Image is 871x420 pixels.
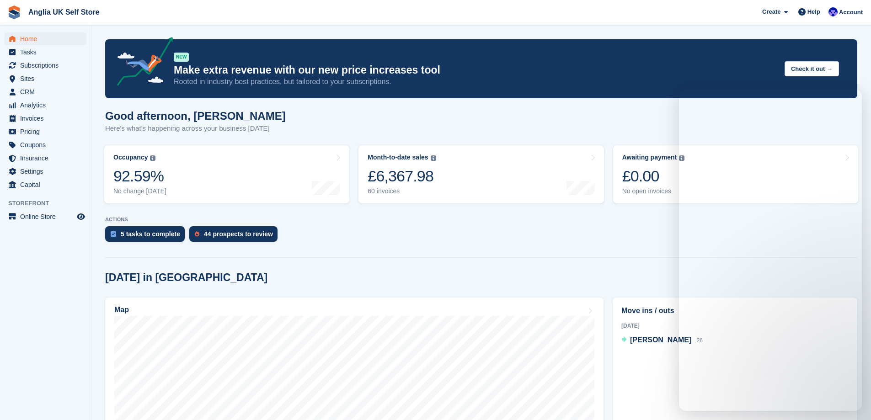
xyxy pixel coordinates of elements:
[368,187,436,195] div: 60 invoices
[113,167,166,186] div: 92.59%
[621,335,703,346] a: [PERSON_NAME] 26
[828,7,838,16] img: Lewis Scotney
[5,165,86,178] a: menu
[679,89,862,411] iframe: To enrich screen reader interactions, please activate Accessibility in Grammarly extension settings
[8,199,91,208] span: Storefront
[630,336,691,344] span: [PERSON_NAME]
[20,85,75,98] span: CRM
[195,231,199,237] img: prospect-51fa495bee0391a8d652442698ab0144808aea92771e9ea1ae160a38d050c398.svg
[105,110,286,122] h1: Good afternoon, [PERSON_NAME]
[174,53,189,62] div: NEW
[368,154,428,161] div: Month-to-date sales
[75,211,86,222] a: Preview store
[105,217,857,223] p: ACTIONS
[5,46,86,58] a: menu
[5,99,86,112] a: menu
[807,7,820,16] span: Help
[109,37,173,89] img: price-adjustments-announcement-icon-8257ccfd72463d97f412b2fc003d46551f7dbcb40ab6d574587a9cd5c0d94...
[5,178,86,191] a: menu
[105,123,286,134] p: Here's what's happening across your business [DATE]
[839,8,863,17] span: Account
[114,306,129,314] h2: Map
[104,145,349,203] a: Occupancy 92.59% No change [DATE]
[105,271,267,284] h2: [DATE] in [GEOGRAPHIC_DATA]
[25,5,103,20] a: Anglia UK Self Store
[5,85,86,98] a: menu
[20,72,75,85] span: Sites
[105,226,189,246] a: 5 tasks to complete
[113,154,148,161] div: Occupancy
[358,145,604,203] a: Month-to-date sales £6,367.98 60 invoices
[174,77,777,87] p: Rooted in industry best practices, but tailored to your subscriptions.
[150,155,155,161] img: icon-info-grey-7440780725fd019a000dd9b08b2336e03edf1995a4989e88bcd33f0948082b44.svg
[20,210,75,223] span: Online Store
[431,155,436,161] img: icon-info-grey-7440780725fd019a000dd9b08b2336e03edf1995a4989e88bcd33f0948082b44.svg
[20,178,75,191] span: Capital
[5,125,86,138] a: menu
[5,138,86,151] a: menu
[20,152,75,165] span: Insurance
[613,145,858,203] a: Awaiting payment £0.00 No open invoices
[174,64,777,77] p: Make extra revenue with our new price increases tool
[5,59,86,72] a: menu
[368,167,436,186] div: £6,367.98
[204,230,273,238] div: 44 prospects to review
[20,99,75,112] span: Analytics
[785,61,839,76] button: Check it out →
[20,32,75,45] span: Home
[20,138,75,151] span: Coupons
[113,187,166,195] div: No change [DATE]
[20,112,75,125] span: Invoices
[5,32,86,45] a: menu
[20,165,75,178] span: Settings
[7,5,21,19] img: stora-icon-8386f47178a22dfd0bd8f6a31ec36ba5ce8667c1dd55bd0f319d3a0aa187defe.svg
[5,72,86,85] a: menu
[5,210,86,223] a: menu
[111,231,116,237] img: task-75834270c22a3079a89374b754ae025e5fb1db73e45f91037f5363f120a921f8.svg
[121,230,180,238] div: 5 tasks to complete
[20,125,75,138] span: Pricing
[5,152,86,165] a: menu
[622,154,677,161] div: Awaiting payment
[622,187,685,195] div: No open invoices
[621,322,849,330] div: [DATE]
[5,112,86,125] a: menu
[621,305,849,316] h2: Move ins / outs
[20,59,75,72] span: Subscriptions
[762,7,780,16] span: Create
[622,167,685,186] div: £0.00
[189,226,282,246] a: 44 prospects to review
[20,46,75,58] span: Tasks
